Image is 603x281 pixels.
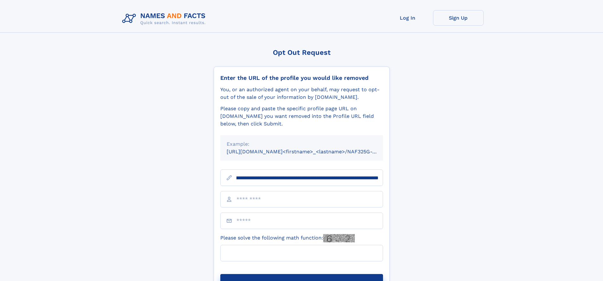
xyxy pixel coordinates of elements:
[120,10,211,27] img: Logo Names and Facts
[227,149,395,155] small: [URL][DOMAIN_NAME]<firstname>_<lastname>/NAF325G-xxxxxxxx
[214,48,390,56] div: Opt Out Request
[220,74,383,81] div: Enter the URL of the profile you would like removed
[227,140,377,148] div: Example:
[433,10,484,26] a: Sign Up
[382,10,433,26] a: Log In
[220,105,383,128] div: Please copy and paste the specific profile page URL on [DOMAIN_NAME] you want removed into the Pr...
[220,234,355,242] label: Please solve the following math function:
[220,86,383,101] div: You, or an authorized agent on your behalf, may request to opt-out of the sale of your informatio...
